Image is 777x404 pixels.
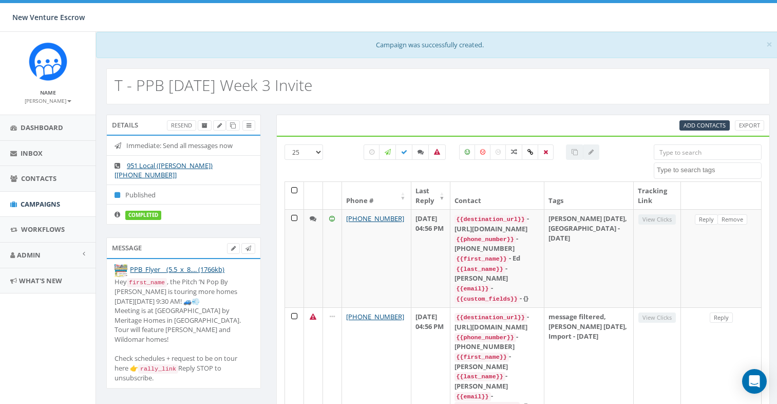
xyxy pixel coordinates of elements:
[106,237,261,258] div: Message
[454,312,540,332] div: - [URL][DOMAIN_NAME]
[634,182,681,209] th: Tracking Link
[454,253,540,264] div: - Ed
[454,234,540,253] div: - [PHONE_NUMBER]
[17,250,41,260] span: Admin
[717,214,747,225] a: Remove
[21,149,43,158] span: Inbox
[475,144,491,160] label: Negative
[19,276,62,285] span: What's New
[766,39,772,50] button: Close
[428,144,446,160] label: Bounced
[167,120,196,131] a: Resend
[544,182,634,209] th: Tags
[454,264,540,283] div: - [PERSON_NAME]
[522,144,539,160] label: Link Clicked
[115,192,125,198] i: Published
[138,364,178,374] code: rally_link
[505,144,523,160] label: Mixed
[379,144,396,160] label: Sending
[454,372,505,381] code: {{last_name}}
[454,214,540,233] div: - [URL][DOMAIN_NAME]
[454,371,540,391] div: - [PERSON_NAME]
[454,284,491,293] code: {{email}}
[125,211,161,220] label: completed
[127,278,167,287] code: first_name
[684,121,726,129] span: CSV files only
[115,161,213,180] a: 951 Local ([PERSON_NAME]) [[PHONE_NUMBER]]
[735,120,764,131] a: Export
[454,254,509,264] code: {{first_name}}
[25,96,71,105] a: [PERSON_NAME]
[217,121,222,129] span: Edit Campaign Title
[538,144,554,160] label: Removed
[679,120,730,131] a: Add Contacts
[454,215,527,224] code: {{destination_url}}
[346,312,404,321] a: [PHONE_NUMBER]
[12,12,85,22] span: New Venture Escrow
[450,182,544,209] th: Contact
[454,283,540,293] div: -
[454,353,509,362] code: {{first_name}}
[544,209,634,307] td: [PERSON_NAME] [DATE], [GEOGRAPHIC_DATA] - [DATE]
[454,293,540,304] div: - {}
[411,182,450,209] th: Last Reply: activate to sort column ascending
[710,313,733,323] a: Reply
[454,313,527,322] code: {{destination_url}}
[454,295,520,304] code: {{custom_fields}}
[107,136,260,156] li: Immediate: Send all messages now
[115,142,126,149] i: Immediate: Send all messages now
[395,144,413,160] label: Delivered
[490,144,506,160] label: Neutral
[107,185,260,205] li: Published
[106,115,261,135] div: Details
[657,166,761,175] textarea: Search
[684,121,726,129] span: Add Contacts
[130,265,224,274] a: PPB_Flyer__(5.5_x_8.... (1766kb)
[454,332,540,352] div: - [PHONE_NUMBER]
[21,174,56,183] span: Contacts
[231,244,236,252] span: Edit Campaign Body
[21,199,60,209] span: Campaigns
[202,121,207,129] span: Archive Campaign
[654,144,762,160] input: Type to search
[454,235,516,244] code: {{phone_number}}
[454,265,505,274] code: {{last_name}}
[742,369,767,394] div: Open Intercom Messenger
[40,89,56,96] small: Name
[115,77,312,94] h2: T - PPB [DATE] Week 3 Invite
[25,97,71,104] small: [PERSON_NAME]
[21,123,63,132] span: Dashboard
[412,144,429,160] label: Replied
[21,225,65,234] span: Workflows
[454,352,540,371] div: - [PERSON_NAME]
[342,182,411,209] th: Phone #: activate to sort column ascending
[230,121,236,129] span: Clone Campaign
[695,214,718,225] a: Reply
[454,392,491,401] code: {{email}}
[364,144,380,160] label: Pending
[411,209,450,307] td: [DATE] 04:56 PM
[29,42,67,81] img: Rally_Corp_Icon_1.png
[766,37,772,51] span: ×
[247,121,251,129] span: View Campaign Delivery Statistics
[115,277,253,383] div: Hey , the Pitch ’N Pop By [PERSON_NAME] is touring more homes [DATE][DATE] 9:30 AM! 🚙💨 Meeting is...
[245,244,251,252] span: Send Test Message
[459,144,476,160] label: Positive
[454,333,516,342] code: {{phone_number}}
[346,214,404,223] a: [PHONE_NUMBER]
[454,391,540,401] div: -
